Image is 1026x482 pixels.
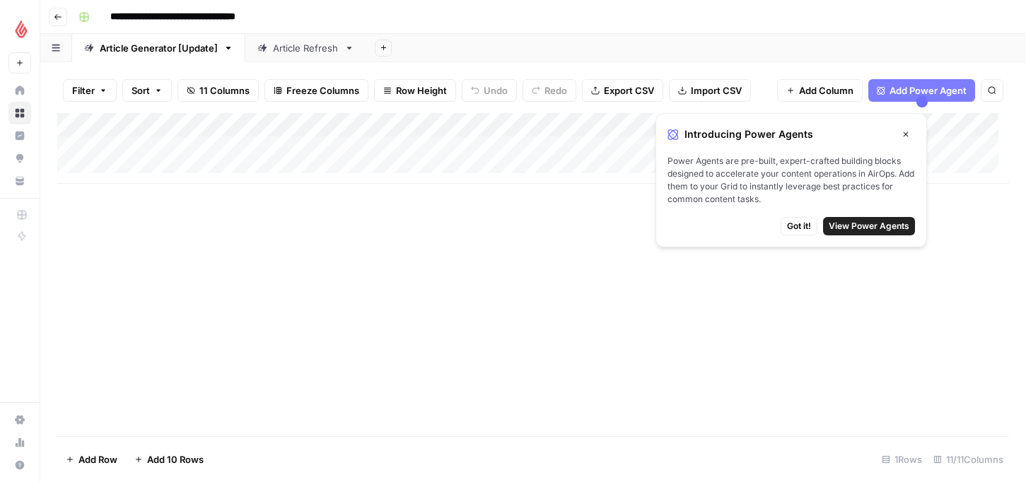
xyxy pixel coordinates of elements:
[829,220,909,233] span: View Power Agents
[823,217,915,235] button: View Power Agents
[122,79,172,102] button: Sort
[8,147,31,170] a: Opportunities
[132,83,150,98] span: Sort
[100,41,218,55] div: Article Generator [Update]
[8,431,31,454] a: Usage
[799,83,853,98] span: Add Column
[544,83,567,98] span: Redo
[777,79,863,102] button: Add Column
[72,83,95,98] span: Filter
[781,217,817,235] button: Got it!
[604,83,654,98] span: Export CSV
[199,83,250,98] span: 11 Columns
[72,34,245,62] a: Article Generator [Update]
[63,79,117,102] button: Filter
[78,452,117,466] span: Add Row
[8,16,34,42] img: Lightspeed Logo
[484,83,508,98] span: Undo
[787,220,811,233] span: Got it!
[669,79,751,102] button: Import CSV
[245,34,366,62] a: Article Refresh
[868,79,975,102] button: Add Power Agent
[8,124,31,147] a: Insights
[8,408,31,431] a: Settings
[582,79,663,102] button: Export CSV
[126,448,212,471] button: Add 10 Rows
[523,79,576,102] button: Redo
[57,448,126,471] button: Add Row
[8,170,31,192] a: Your Data
[462,79,517,102] button: Undo
[691,83,742,98] span: Import CSV
[8,102,31,124] a: Browse
[668,125,915,143] div: Introducing Power Agents
[8,79,31,102] a: Home
[177,79,259,102] button: 11 Columns
[668,155,915,206] span: Power Agents are pre-built, expert-crafted building blocks designed to accelerate your content op...
[396,83,447,98] span: Row Height
[273,41,339,55] div: Article Refresh
[374,79,456,102] button: Row Height
[876,448,928,471] div: 1 Rows
[8,11,31,47] button: Workspace: Lightspeed
[890,83,967,98] span: Add Power Agent
[8,454,31,476] button: Help + Support
[147,452,204,466] span: Add 10 Rows
[264,79,368,102] button: Freeze Columns
[286,83,359,98] span: Freeze Columns
[928,448,1009,471] div: 11/11 Columns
